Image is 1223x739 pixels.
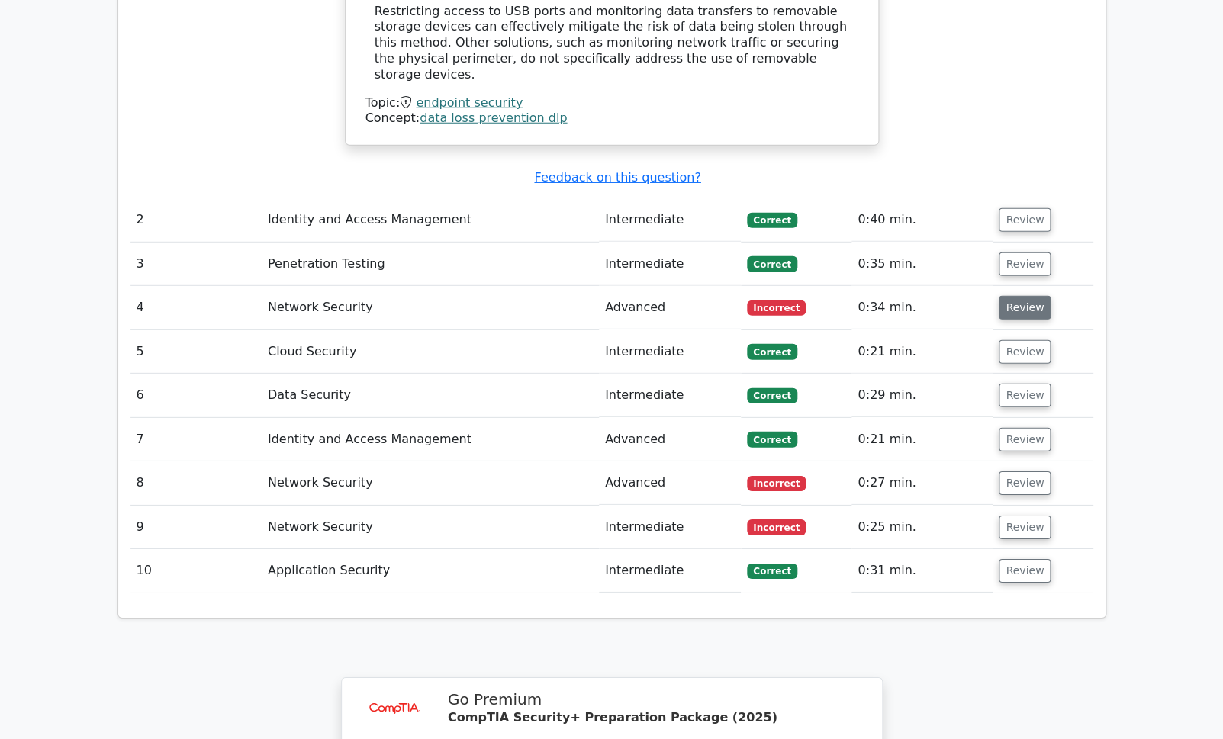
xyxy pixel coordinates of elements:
td: 9 [130,506,262,549]
span: Correct [747,432,797,447]
td: Advanced [599,286,741,329]
button: Review [999,516,1051,539]
button: Review [999,340,1051,364]
button: Review [999,471,1051,495]
td: 0:29 min. [851,374,993,417]
td: 8 [130,461,262,505]
td: 0:21 min. [851,330,993,374]
td: 0:34 min. [851,286,993,329]
td: Intermediate [599,374,741,417]
span: Correct [747,388,797,403]
td: Advanced [599,418,741,461]
td: 10 [130,549,262,593]
td: Network Security [262,286,599,329]
td: Network Security [262,461,599,505]
td: 5 [130,330,262,374]
td: 2 [130,198,262,242]
td: Intermediate [599,198,741,242]
td: Network Security [262,506,599,549]
button: Review [999,559,1051,583]
span: Incorrect [747,476,806,491]
span: Incorrect [747,519,806,535]
button: Review [999,208,1051,232]
span: Correct [747,256,797,272]
td: Intermediate [599,506,741,549]
td: Intermediate [599,243,741,286]
td: Identity and Access Management [262,198,599,242]
button: Review [999,296,1051,320]
td: Advanced [599,461,741,505]
td: 0:27 min. [851,461,993,505]
button: Review [999,384,1051,407]
div: Restricting access to USB ports and monitoring data transfers to removable storage devices can ef... [375,4,849,83]
td: 7 [130,418,262,461]
td: 0:31 min. [851,549,993,593]
td: 0:21 min. [851,418,993,461]
td: Penetration Testing [262,243,599,286]
a: endpoint security [416,95,523,110]
td: 0:40 min. [851,198,993,242]
td: Application Security [262,549,599,593]
td: Cloud Security [262,330,599,374]
span: Correct [747,564,797,579]
td: Intermediate [599,549,741,593]
span: Correct [747,344,797,359]
div: Topic: [365,95,858,111]
td: Data Security [262,374,599,417]
td: 4 [130,286,262,329]
td: 6 [130,374,262,417]
td: 0:35 min. [851,243,993,286]
button: Review [999,252,1051,276]
td: 3 [130,243,262,286]
button: Review [999,428,1051,451]
td: 0:25 min. [851,506,993,549]
td: Identity and Access Management [262,418,599,461]
a: data loss prevention dlp [420,111,567,125]
a: Feedback on this question? [534,170,700,185]
span: Correct [747,213,797,228]
td: Intermediate [599,330,741,374]
span: Incorrect [747,300,806,316]
div: Concept: [365,111,858,127]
